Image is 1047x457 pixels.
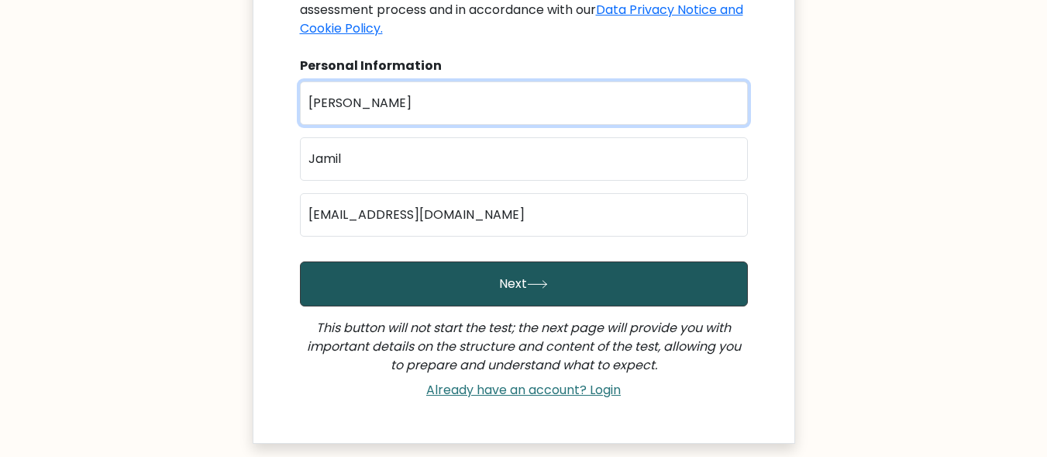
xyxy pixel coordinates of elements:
input: Email [300,193,748,237]
i: This button will not start the test; the next page will provide you with important details on the... [307,319,741,374]
button: Next [300,261,748,306]
a: Data Privacy Notice and Cookie Policy. [300,1,743,37]
input: Last name [300,137,748,181]
input: First name [300,81,748,125]
a: Already have an account? Login [420,381,627,399]
div: Personal Information [300,57,748,75]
